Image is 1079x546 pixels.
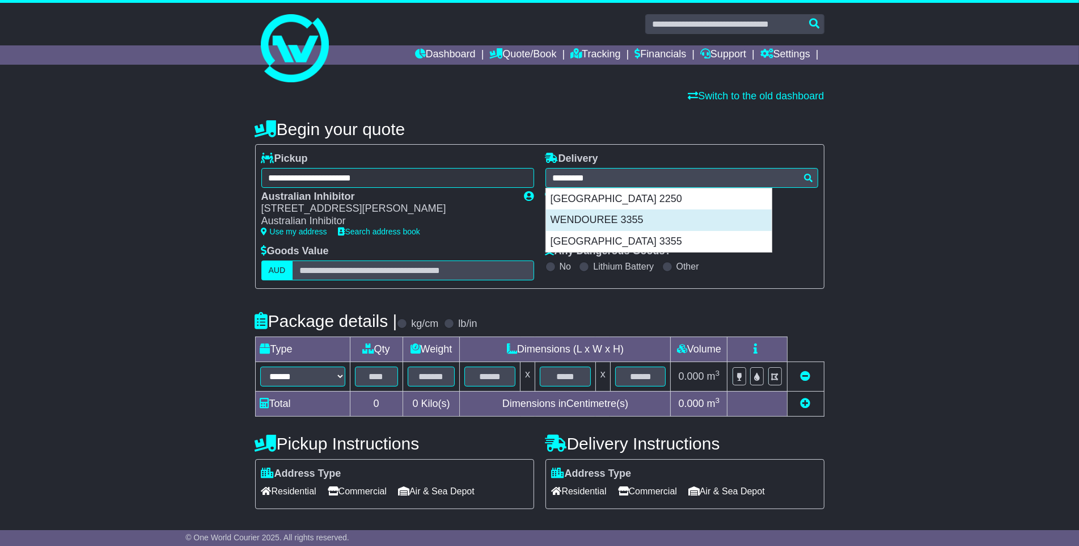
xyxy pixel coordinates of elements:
[261,261,293,280] label: AUD
[255,337,350,362] td: Type
[801,398,811,409] a: Add new item
[707,371,720,382] span: m
[552,468,632,480] label: Address Type
[545,168,818,188] typeahead: Please provide city
[403,391,460,416] td: Kilo(s)
[261,215,513,228] div: Australian Inhibitor
[700,45,746,65] a: Support
[545,153,598,165] label: Delivery
[570,45,620,65] a: Tracking
[411,318,438,330] label: kg/cm
[261,227,327,236] a: Use my address
[255,434,534,453] h4: Pickup Instructions
[545,434,824,453] h4: Delivery Instructions
[560,261,571,272] label: No
[634,45,686,65] a: Financials
[688,482,765,500] span: Air & Sea Depot
[261,482,316,500] span: Residential
[398,482,475,500] span: Air & Sea Depot
[261,468,341,480] label: Address Type
[546,188,772,210] div: [GEOGRAPHIC_DATA] 2250
[458,318,477,330] label: lb/in
[255,120,824,138] h4: Begin your quote
[707,398,720,409] span: m
[716,396,720,405] sup: 3
[261,153,308,165] label: Pickup
[801,371,811,382] a: Remove this item
[521,362,535,391] td: x
[255,391,350,416] td: Total
[403,337,460,362] td: Weight
[185,533,349,542] span: © One World Courier 2025. All rights reserved.
[618,482,677,500] span: Commercial
[460,337,671,362] td: Dimensions (L x W x H)
[676,261,699,272] label: Other
[261,245,329,258] label: Goods Value
[415,45,476,65] a: Dashboard
[412,398,418,409] span: 0
[595,362,610,391] td: x
[760,45,810,65] a: Settings
[261,191,513,203] div: Australian Inhibitor
[671,337,727,362] td: Volume
[489,45,556,65] a: Quote/Book
[350,391,403,416] td: 0
[328,482,387,500] span: Commercial
[552,482,607,500] span: Residential
[593,261,654,272] label: Lithium Battery
[546,209,772,231] div: WENDOUREE 3355
[688,90,824,102] a: Switch to the old dashboard
[679,371,704,382] span: 0.000
[261,203,513,215] div: [STREET_ADDRESS][PERSON_NAME]
[546,231,772,253] div: [GEOGRAPHIC_DATA] 3355
[338,227,420,236] a: Search address book
[716,369,720,377] sup: 3
[350,337,403,362] td: Qty
[460,391,671,416] td: Dimensions in Centimetre(s)
[679,398,704,409] span: 0.000
[255,312,397,330] h4: Package details |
